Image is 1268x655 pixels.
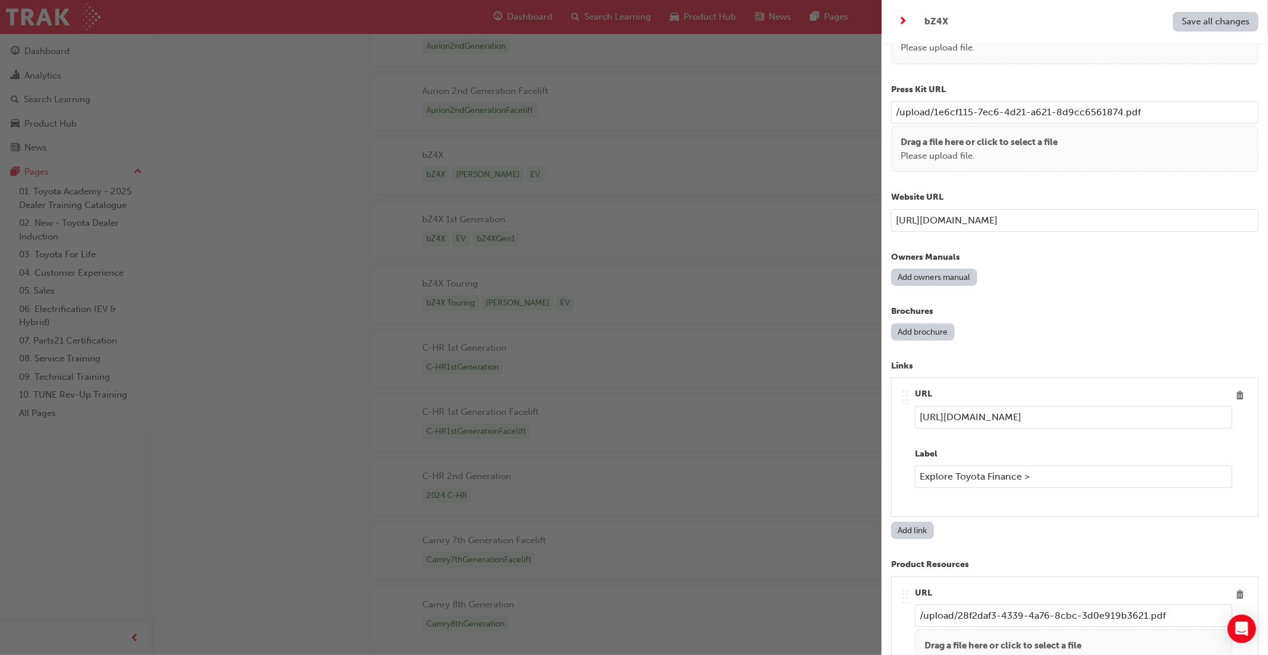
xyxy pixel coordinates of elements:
[891,251,1258,264] p: Owners Manuals
[901,136,1058,149] p: Drag a file here or click to select a file
[1232,388,1248,404] button: Delete
[891,305,1258,319] p: Brochures
[891,377,1258,517] div: .. .. .. ..URL Label Delete
[891,522,934,539] button: Add link
[891,558,1258,572] p: Product Resources
[901,587,910,606] div: .. .. .. ..
[901,41,1058,55] p: Please upload file.
[891,126,1258,172] div: Drag a file here or click to select a filePlease upload file.
[891,323,955,341] button: Add brochure
[899,14,908,29] span: next-icon
[901,388,910,407] div: .. .. .. ..
[1232,587,1248,603] button: Delete
[891,191,1258,204] p: Website URL
[915,587,1232,600] p: URL
[915,388,1232,401] p: URL
[891,269,977,286] button: Add owners manual
[1173,12,1258,32] button: Save all changes
[1182,16,1250,27] span: Save all changes
[915,448,1232,461] p: Label
[891,83,1258,97] p: Press Kit URL
[901,149,1058,163] p: Please upload file.
[891,360,1258,373] p: Links
[924,15,948,29] span: bZ4X
[1228,615,1256,643] div: Open Intercom Messenger
[924,639,1081,653] p: Drag a file here or click to select a file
